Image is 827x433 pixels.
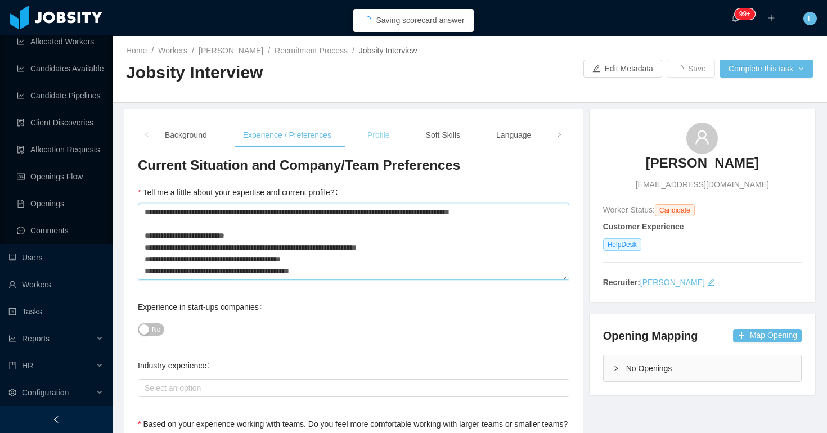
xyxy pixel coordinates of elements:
[8,273,104,296] a: icon: userWorkers
[17,84,104,107] a: icon: line-chartCandidate Pipelines
[22,388,69,397] span: Configuration
[8,362,16,369] i: icon: book
[126,46,147,55] a: Home
[8,389,16,396] i: icon: setting
[22,361,33,370] span: HR
[646,154,759,172] h3: [PERSON_NAME]
[362,16,371,25] i: icon: loading
[234,123,340,148] div: Experience / Preferences
[583,60,662,78] button: icon: editEdit Metadata
[767,14,775,22] i: icon: plus
[603,278,640,287] strong: Recruiter:
[17,138,104,161] a: icon: file-doneAllocation Requests
[144,132,150,138] i: icon: left
[8,335,16,342] i: icon: line-chart
[156,123,216,148] div: Background
[192,46,194,55] span: /
[17,219,104,242] a: icon: messageComments
[417,123,469,148] div: Soft Skills
[640,278,705,287] a: [PERSON_NAME]
[17,192,104,215] a: icon: file-textOpenings
[603,205,655,214] span: Worker Status:
[17,111,104,134] a: icon: file-searchClient Discoveries
[556,132,562,138] i: icon: right
[138,156,569,174] h3: Current Situation and Company/Team Preferences
[735,8,755,20] sup: 2123
[17,57,104,80] a: icon: line-chartCandidates Available
[126,61,470,84] h2: Jobsity Interview
[138,420,576,429] label: Based on your experience working with teams. Do you feel more comfortable working with larger tea...
[17,165,104,188] a: icon: idcardOpenings Flow
[808,12,812,25] span: L
[138,188,342,197] label: Tell me a little about your expertise and current profile?
[359,46,417,55] span: Jobsity Interview
[158,46,187,55] a: Workers
[603,238,641,251] span: HelpDesk
[603,328,698,344] h4: Opening Mapping
[145,382,558,394] div: Select an option
[487,123,540,148] div: Language
[141,381,147,395] input: Industry experience
[376,16,464,25] span: Saving scorecard answer
[199,46,263,55] a: [PERSON_NAME]
[8,246,104,269] a: icon: robotUsers
[152,324,160,335] span: No
[138,204,569,280] textarea: Tell me a little about your expertise and current profile?
[733,329,802,342] button: icon: plusMap Opening
[646,154,759,179] a: [PERSON_NAME]
[707,278,715,286] i: icon: edit
[604,355,801,381] div: icon: rightNo Openings
[138,361,214,370] label: Industry experience
[603,222,684,231] strong: Customer Experience
[352,46,354,55] span: /
[720,60,813,78] button: Complete this taskicon: down
[138,303,267,312] label: Experience in start-ups companies
[275,46,348,55] a: Recruitment Process
[636,179,769,191] span: [EMAIL_ADDRESS][DOMAIN_NAME]
[268,46,270,55] span: /
[358,123,399,148] div: Profile
[17,30,104,53] a: icon: line-chartAllocated Workers
[613,365,619,372] i: icon: right
[655,204,695,216] span: Candidate
[138,323,164,336] button: Experience in start-ups companies
[22,334,50,343] span: Reports
[731,14,739,22] i: icon: bell
[8,300,104,323] a: icon: profileTasks
[151,46,154,55] span: /
[694,129,710,145] i: icon: user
